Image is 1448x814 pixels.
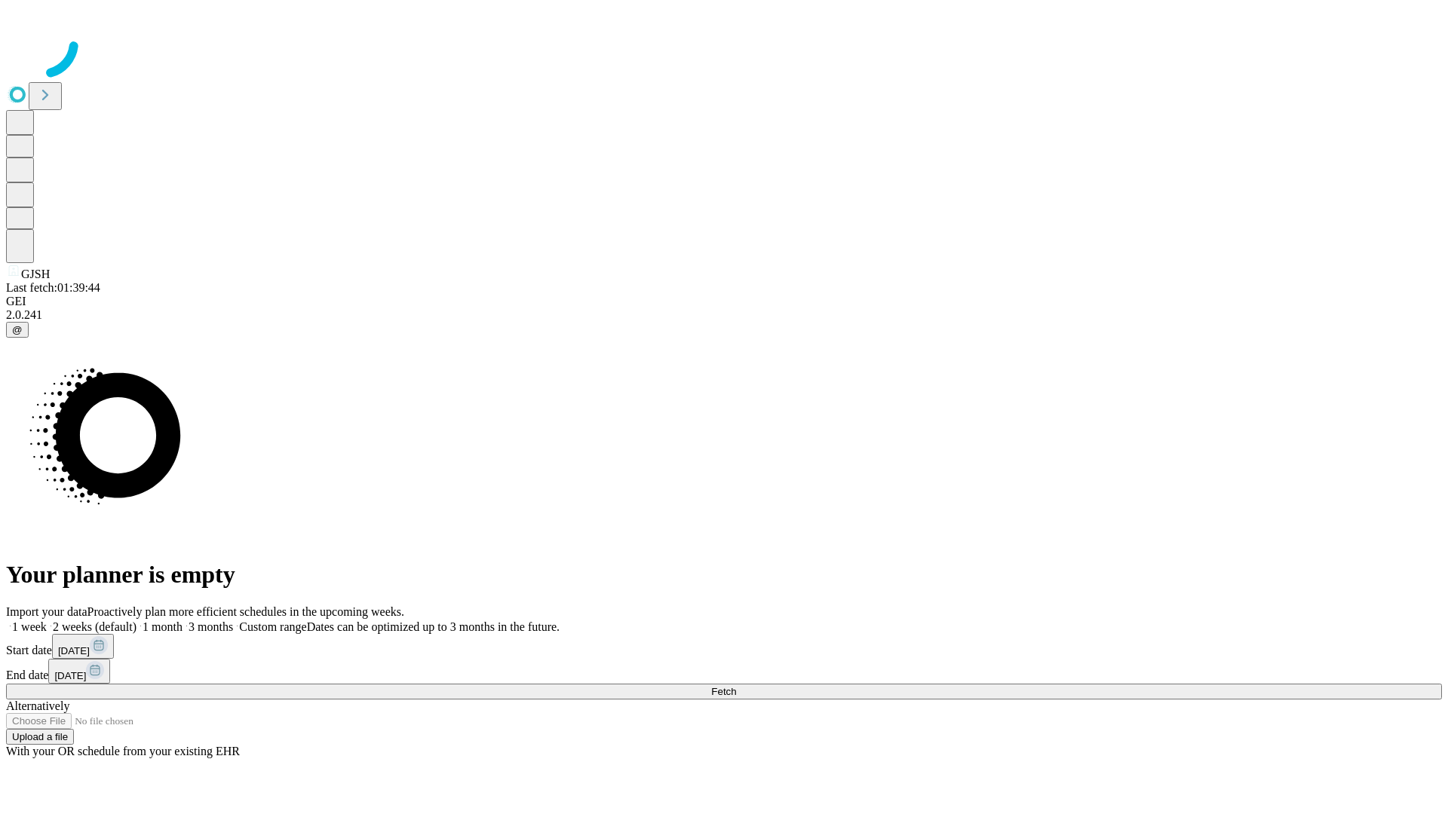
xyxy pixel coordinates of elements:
[307,620,560,633] span: Dates can be optimized up to 3 months in the future.
[6,745,240,757] span: With your OR schedule from your existing EHR
[21,268,50,280] span: GJSH
[6,308,1442,322] div: 2.0.241
[189,620,233,633] span: 3 months
[48,659,110,684] button: [DATE]
[6,634,1442,659] div: Start date
[6,281,100,294] span: Last fetch: 01:39:44
[52,634,114,659] button: [DATE]
[143,620,183,633] span: 1 month
[12,620,47,633] span: 1 week
[6,561,1442,589] h1: Your planner is empty
[6,699,69,712] span: Alternatively
[6,684,1442,699] button: Fetch
[6,295,1442,308] div: GEI
[6,322,29,338] button: @
[87,605,404,618] span: Proactively plan more efficient schedules in the upcoming weeks.
[6,605,87,618] span: Import your data
[12,324,23,335] span: @
[711,686,736,697] span: Fetch
[6,659,1442,684] div: End date
[239,620,306,633] span: Custom range
[58,645,90,656] span: [DATE]
[6,729,74,745] button: Upload a file
[53,620,137,633] span: 2 weeks (default)
[54,670,86,681] span: [DATE]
